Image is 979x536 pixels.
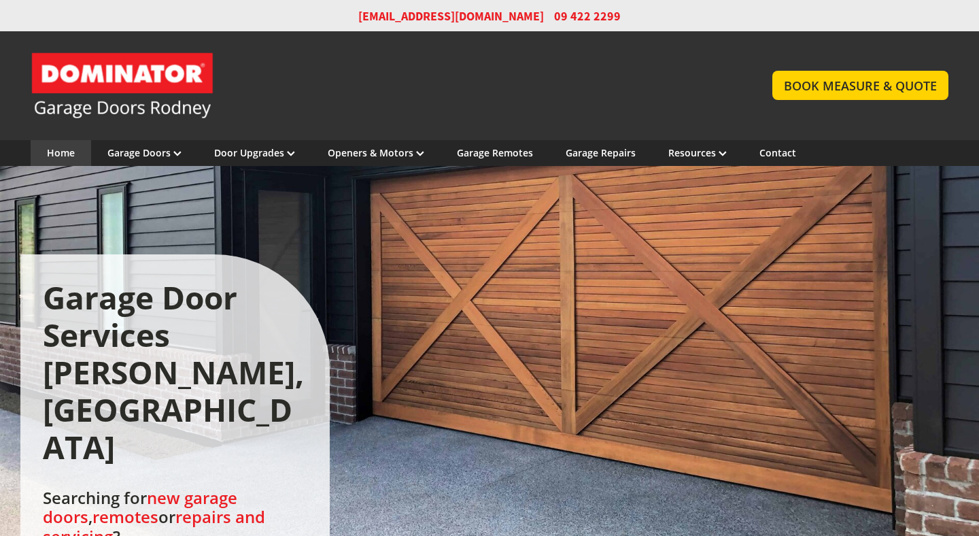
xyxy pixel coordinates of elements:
[43,487,237,529] a: new garage doors
[457,146,533,159] a: Garage Remotes
[31,52,745,120] a: Garage Door and Secure Access Solutions homepage
[214,146,295,159] a: Door Upgrades
[759,146,796,159] a: Contact
[668,146,727,159] a: Resources
[47,146,75,159] a: Home
[772,71,948,100] a: BOOK MEASURE & QUOTE
[328,146,424,159] a: Openers & Motors
[566,146,636,159] a: Garage Repairs
[43,279,308,467] h1: Garage Door Services [PERSON_NAME], [GEOGRAPHIC_DATA]
[554,8,621,24] span: 09 422 2299
[358,8,544,24] a: [EMAIL_ADDRESS][DOMAIN_NAME]
[107,146,182,159] a: Garage Doors
[92,506,158,528] a: remotes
